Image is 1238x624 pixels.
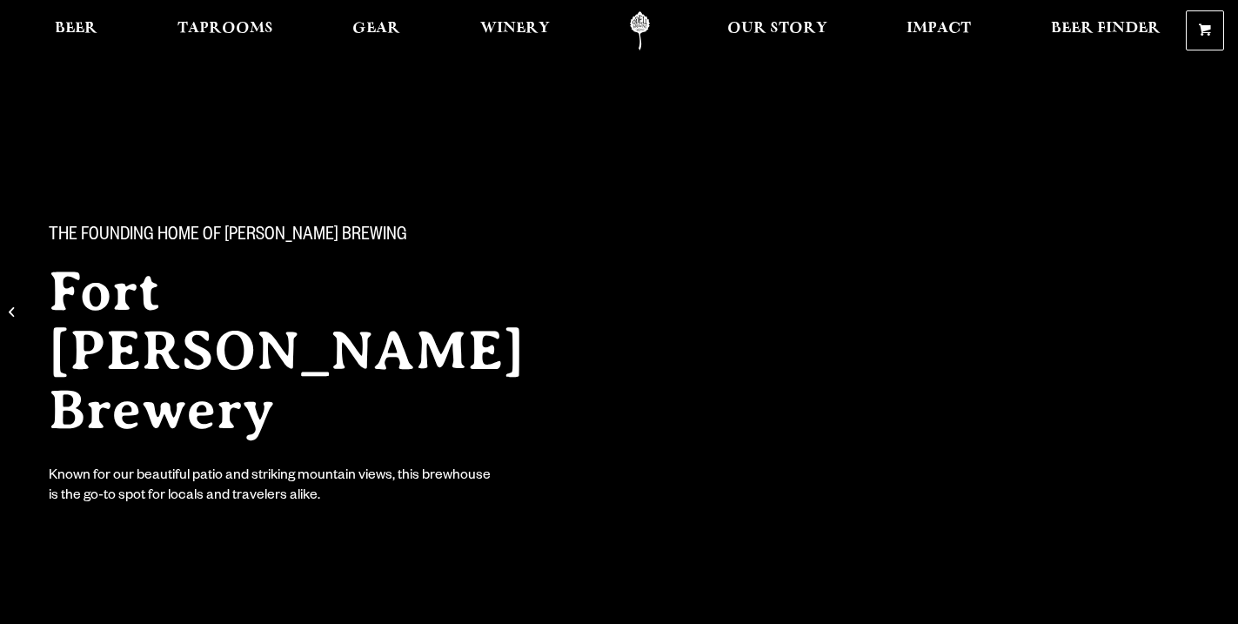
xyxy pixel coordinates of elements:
a: Odell Home [607,11,673,50]
span: Our Story [727,22,827,36]
a: Taprooms [166,11,284,50]
span: Gear [352,22,400,36]
a: Gear [341,11,412,50]
span: The Founding Home of [PERSON_NAME] Brewing [49,225,407,248]
a: Impact [895,11,982,50]
h2: Fort [PERSON_NAME] Brewery [49,262,592,439]
span: Winery [480,22,550,36]
a: Winery [469,11,561,50]
a: Beer [43,11,109,50]
span: Beer Finder [1051,22,1161,36]
span: Taprooms [177,22,273,36]
span: Impact [907,22,971,36]
div: Known for our beautiful patio and striking mountain views, this brewhouse is the go-to spot for l... [49,467,494,507]
span: Beer [55,22,97,36]
a: Our Story [716,11,839,50]
a: Beer Finder [1040,11,1172,50]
